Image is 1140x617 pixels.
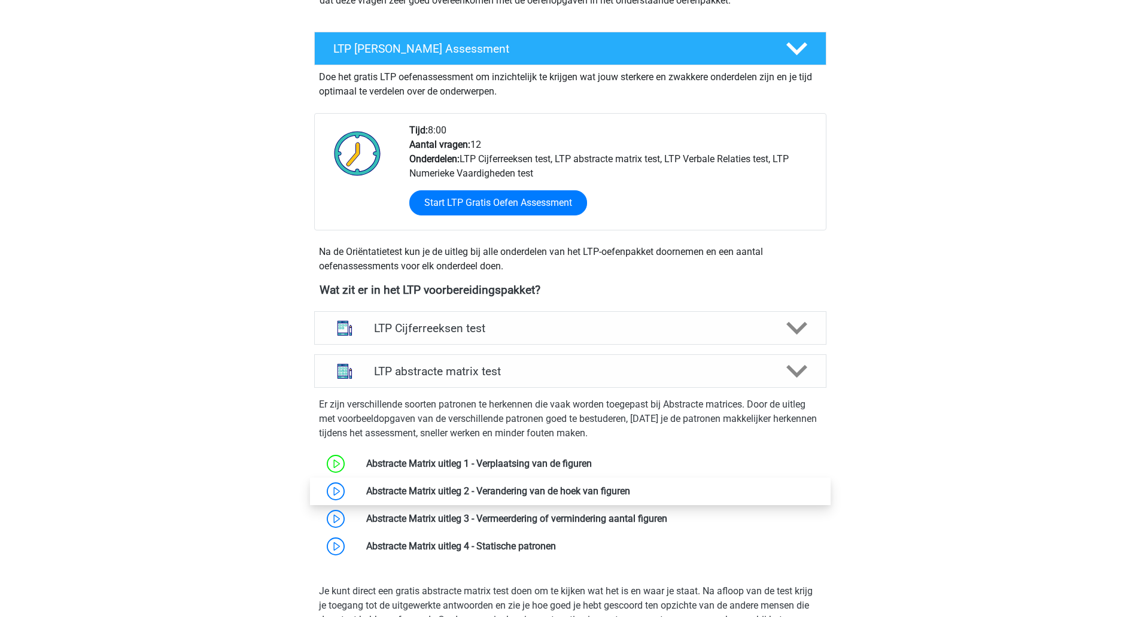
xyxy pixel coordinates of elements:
div: Na de Oriëntatietest kun je de uitleg bij alle onderdelen van het LTP-oefenpakket doornemen en ee... [314,245,826,273]
img: Klok [327,123,388,183]
div: Abstracte Matrix uitleg 4 - Statische patronen [357,539,826,554]
a: abstracte matrices LTP abstracte matrix test [309,354,831,388]
div: 8:00 12 LTP Cijferreeksen test, LTP abstracte matrix test, LTP Verbale Relaties test, LTP Numerie... [400,123,825,230]
a: Start LTP Gratis Oefen Assessment [409,190,587,215]
b: Aantal vragen: [409,139,470,150]
h4: LTP abstracte matrix test [374,364,766,378]
a: cijferreeksen LTP Cijferreeksen test [309,311,831,345]
div: Abstracte Matrix uitleg 1 - Verplaatsing van de figuren [357,457,826,471]
h4: Wat zit er in het LTP voorbereidingspakket? [320,283,821,297]
b: Tijd: [409,124,428,136]
img: abstracte matrices [329,355,360,387]
h4: LTP Cijferreeksen test [374,321,766,335]
div: Abstracte Matrix uitleg 2 - Verandering van de hoek van figuren [357,484,826,499]
a: LTP [PERSON_NAME] Assessment [309,32,831,65]
p: Er zijn verschillende soorten patronen te herkennen die vaak worden toegepast bij Abstracte matri... [319,397,822,440]
div: Doe het gratis LTP oefenassessment om inzichtelijk te krijgen wat jouw sterkere en zwakkere onder... [314,65,826,99]
b: Onderdelen: [409,153,460,165]
div: Abstracte Matrix uitleg 3 - Vermeerdering of vermindering aantal figuren [357,512,826,526]
img: cijferreeksen [329,312,360,344]
h4: LTP [PERSON_NAME] Assessment [333,42,767,56]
